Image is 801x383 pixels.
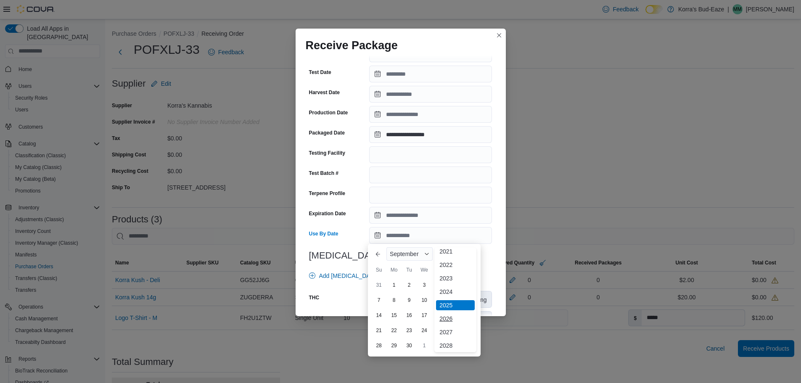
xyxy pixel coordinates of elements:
[309,230,338,237] label: Use By Date
[418,293,431,307] div: day-10
[418,278,431,292] div: day-3
[309,129,345,136] label: Packaged Date
[433,263,446,277] div: Th
[436,327,475,337] div: 2027
[309,109,348,116] label: Production Date
[436,260,475,270] div: 2022
[371,247,385,261] button: Previous Month
[387,309,401,322] div: day-15
[306,267,382,284] button: Add [MEDICAL_DATA]
[309,294,320,301] label: THC
[306,39,398,52] h1: Receive Package
[386,247,433,261] div: Button. Open the month selector. September is currently selected.
[473,291,492,307] div: mg
[369,207,492,224] input: Press the down key to open a popover containing a calendar.
[309,69,331,76] label: Test Date
[387,278,401,292] div: day-1
[436,300,475,310] div: 2025
[433,324,446,337] div: day-25
[309,89,340,96] label: Harvest Date
[387,324,401,337] div: day-22
[433,293,446,307] div: day-11
[390,251,418,257] span: September
[402,324,416,337] div: day-23
[372,324,386,337] div: day-21
[372,309,386,322] div: day-14
[436,314,475,324] div: 2026
[309,150,345,156] label: Testing Facility
[494,30,504,40] button: Closes this modal window
[473,312,492,328] div: mg
[372,278,386,292] div: day-31
[433,339,446,352] div: day-2
[319,272,379,280] span: Add [MEDICAL_DATA]
[369,66,492,82] input: Press the down key to open a popover containing a calendar.
[372,293,386,307] div: day-7
[309,210,346,217] label: Expiration Date
[369,86,492,103] input: Press the down key to open a popover containing a calendar.
[371,277,477,353] div: September, 2025
[309,251,492,261] h3: [MEDICAL_DATA]
[402,339,416,352] div: day-30
[387,293,401,307] div: day-8
[436,246,475,256] div: 2021
[309,314,320,321] label: CBD
[418,263,431,277] div: We
[433,278,446,292] div: day-4
[436,273,475,283] div: 2023
[372,339,386,352] div: day-28
[369,126,492,143] input: Press the down key to open a popover containing a calendar.
[433,309,446,322] div: day-18
[418,324,431,337] div: day-24
[402,263,416,277] div: Tu
[372,263,386,277] div: Su
[436,287,475,297] div: 2024
[402,309,416,322] div: day-16
[309,170,338,177] label: Test Batch #
[369,227,492,244] input: Press the down key to enter a popover containing a calendar. Press the escape key to close the po...
[436,341,475,351] div: 2028
[309,190,345,197] label: Terpene Profile
[387,339,401,352] div: day-29
[402,278,416,292] div: day-2
[369,106,492,123] input: Press the down key to open a popover containing a calendar.
[418,339,431,352] div: day-1
[418,309,431,322] div: day-17
[387,263,401,277] div: Mo
[402,293,416,307] div: day-9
